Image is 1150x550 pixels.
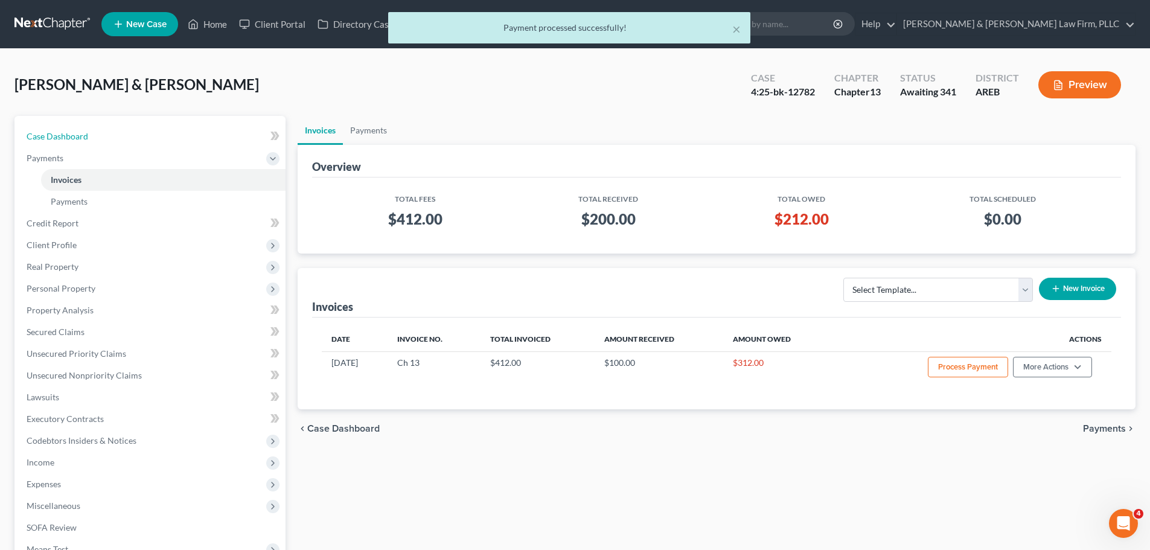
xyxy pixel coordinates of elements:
[976,71,1019,85] div: District
[732,22,741,36] button: ×
[298,424,380,433] button: chevron_left Case Dashboard
[976,85,1019,99] div: AREB
[834,71,881,85] div: Chapter
[17,517,286,539] a: SOFA Review
[27,305,94,315] span: Property Analysis
[595,351,723,385] td: $100.00
[298,424,307,433] i: chevron_left
[27,500,80,511] span: Miscellaneous
[900,71,956,85] div: Status
[27,283,95,293] span: Personal Property
[307,424,380,433] span: Case Dashboard
[27,435,136,446] span: Codebtors Insiders & Notices
[1039,278,1116,300] button: New Invoice
[481,351,595,385] td: $412.00
[1134,509,1143,519] span: 4
[17,386,286,408] a: Lawsuits
[388,351,481,385] td: Ch 13
[708,187,895,205] th: Total Owed
[1013,357,1092,377] button: More Actions
[14,75,259,93] span: [PERSON_NAME] & [PERSON_NAME]
[27,327,85,337] span: Secured Claims
[904,209,1102,229] h3: $0.00
[17,321,286,343] a: Secured Claims
[900,85,956,99] div: Awaiting 341
[27,522,77,532] span: SOFA Review
[27,153,63,163] span: Payments
[343,116,394,145] a: Payments
[17,213,286,234] a: Credit Report
[17,126,286,147] a: Case Dashboard
[27,479,61,489] span: Expenses
[17,343,286,365] a: Unsecured Priority Claims
[51,174,81,185] span: Invoices
[398,22,741,34] div: Payment processed successfully!
[481,327,595,351] th: Total Invoiced
[27,261,78,272] span: Real Property
[17,299,286,321] a: Property Analysis
[41,191,286,213] a: Payments
[870,86,881,97] span: 13
[27,457,54,467] span: Income
[718,209,885,229] h3: $212.00
[27,131,88,141] span: Case Dashboard
[595,327,723,351] th: Amount Received
[1109,509,1138,538] iframe: Intercom live chat
[27,218,78,228] span: Credit Report
[1083,424,1136,433] button: Payments chevron_right
[751,71,815,85] div: Case
[518,209,698,229] h3: $200.00
[27,370,142,380] span: Unsecured Nonpriority Claims
[27,348,126,359] span: Unsecured Priority Claims
[27,240,77,250] span: Client Profile
[27,414,104,424] span: Executory Contracts
[312,299,353,314] div: Invoices
[508,187,708,205] th: Total Received
[723,327,834,351] th: Amount Owed
[322,187,508,205] th: Total Fees
[1038,71,1121,98] button: Preview
[834,85,881,99] div: Chapter
[298,116,343,145] a: Invoices
[1083,424,1126,433] span: Payments
[751,85,815,99] div: 4:25-bk-12782
[1126,424,1136,433] i: chevron_right
[27,392,59,402] span: Lawsuits
[322,327,388,351] th: Date
[834,327,1111,351] th: Actions
[928,357,1008,377] button: Process Payment
[17,365,286,386] a: Unsecured Nonpriority Claims
[17,408,286,430] a: Executory Contracts
[312,159,361,174] div: Overview
[895,187,1111,205] th: Total Scheduled
[41,169,286,191] a: Invoices
[723,351,834,385] td: $312.00
[388,327,481,351] th: Invoice No.
[51,196,88,206] span: Payments
[322,351,388,385] td: [DATE]
[331,209,499,229] h3: $412.00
